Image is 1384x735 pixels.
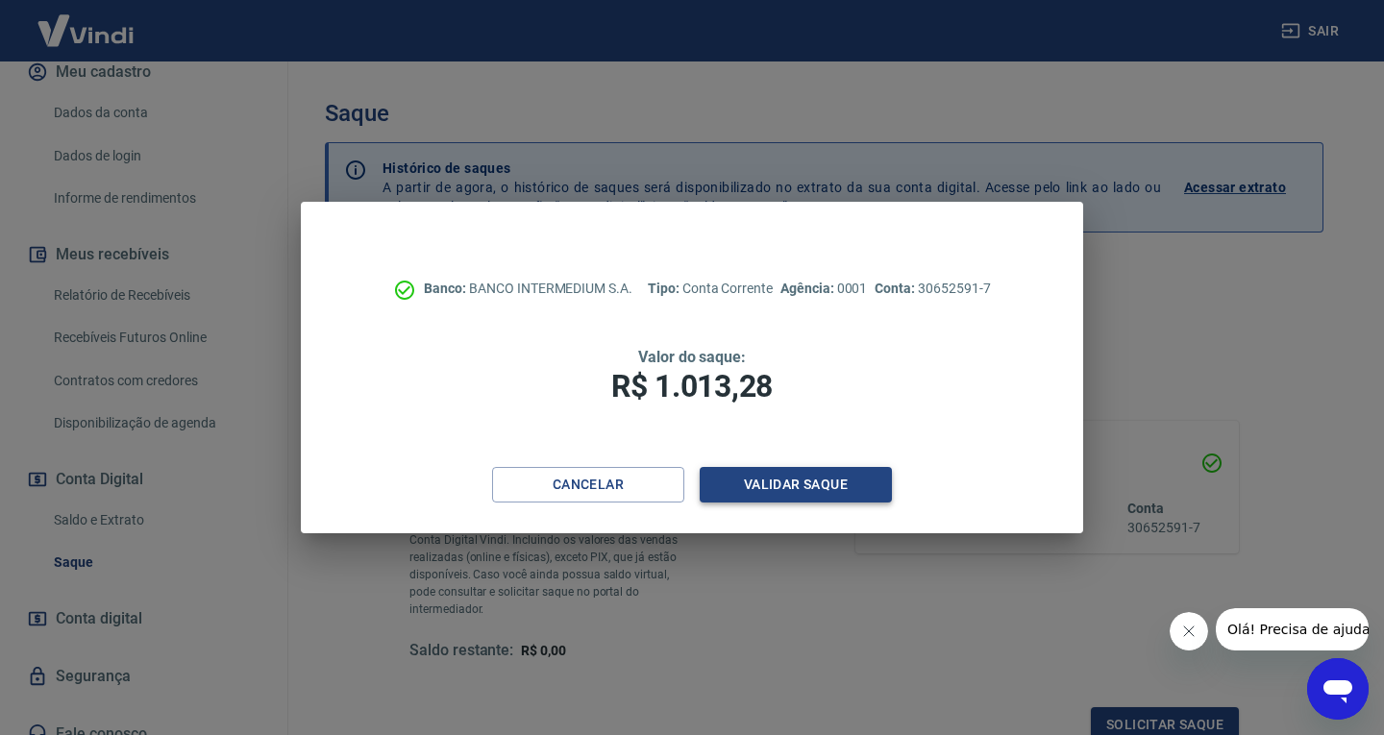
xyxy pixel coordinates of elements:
iframe: Mensagem da empresa [1216,608,1369,650]
span: R$ 1.013,28 [611,368,773,404]
p: BANCO INTERMEDIUM S.A. [424,279,632,299]
button: Validar saque [700,467,892,502]
p: 0001 [780,279,867,299]
p: Conta Corrente [648,279,773,299]
span: Tipo: [648,281,682,296]
span: Banco: [424,281,469,296]
span: Conta: [875,281,918,296]
span: Agência: [780,281,837,296]
p: 30652591-7 [875,279,990,299]
span: Valor do saque: [638,348,746,366]
iframe: Botão para abrir a janela de mensagens [1307,658,1369,720]
span: Olá! Precisa de ajuda? [12,13,161,29]
button: Cancelar [492,467,684,502]
iframe: Fechar mensagem [1170,612,1208,650]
